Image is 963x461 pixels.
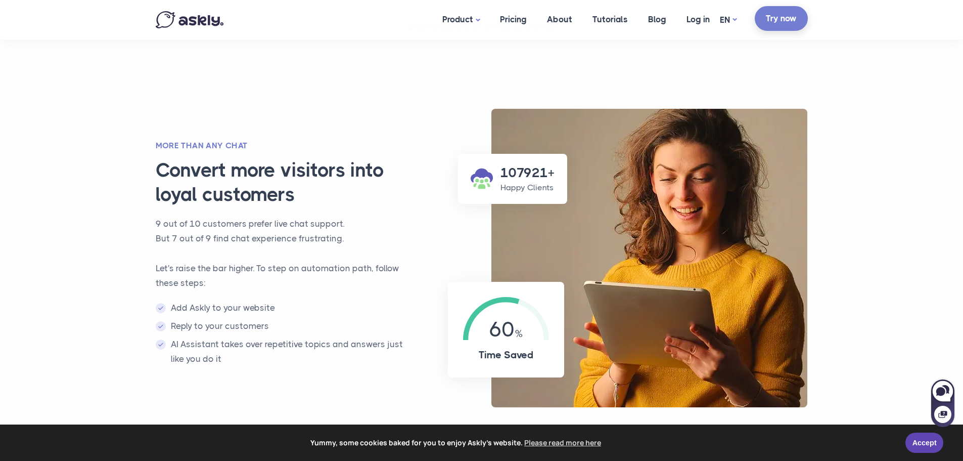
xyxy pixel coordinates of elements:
[15,435,898,450] span: Yummy, some cookies baked for you to enjoy Askly's website.
[500,182,555,194] p: Happy Clients
[523,435,603,450] a: learn more about cookies
[156,319,416,333] li: Reply to your customers
[156,217,416,231] p: 9 out of 10 customers prefer live chat support.
[463,297,549,340] div: 60
[720,13,737,27] a: EN
[156,337,416,366] li: AI Assistant takes over repetitive topics and answers just like you do it
[905,433,943,453] a: Accept
[156,11,223,28] img: Askly
[156,261,416,290] p: Let's raise the bar higher. To step on automation path, follow these steps:
[156,140,416,151] h2: More than any chat
[930,378,955,428] iframe: Askly chat
[156,231,416,246] p: But 7 out of 9 find chat experience frustrating.
[463,348,549,362] h4: Time Saved
[156,301,416,315] li: Add Askly to your website
[755,6,808,31] a: Try now
[500,164,555,182] h3: 107921+
[156,158,428,206] h3: Convert more visitors into loyal customers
